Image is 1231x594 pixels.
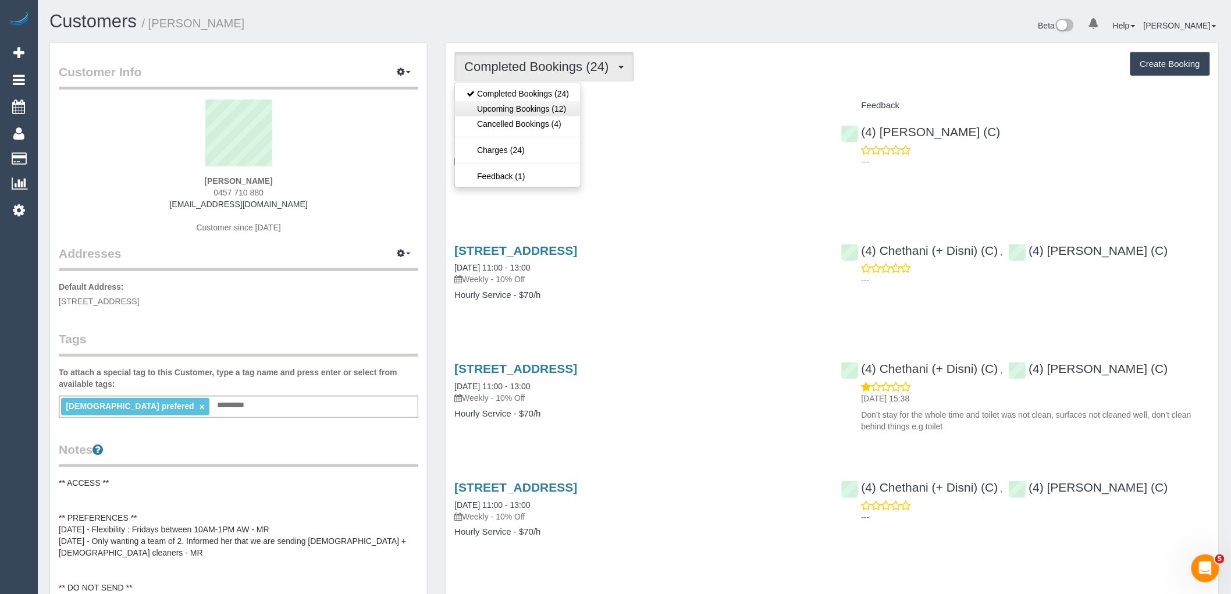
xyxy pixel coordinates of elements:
[142,17,245,30] small: / [PERSON_NAME]
[862,409,1210,432] p: Don’t stay for the whole time and toilet was not clean, surfaces not cleaned well, don’t clean be...
[197,223,281,232] span: Customer since [DATE]
[454,101,823,111] h4: Service
[1055,19,1074,34] img: New interface
[455,143,581,158] a: Charges (24)
[841,362,998,375] a: (4) Chethani (+ Disni) (C)
[214,188,264,197] span: 0457 710 880
[454,481,577,494] a: [STREET_ADDRESS]
[1038,21,1075,30] a: Beta
[454,263,530,272] a: [DATE] 11:00 - 13:00
[1191,554,1219,582] iframe: Intercom live chat
[455,169,581,184] a: Feedback (1)
[1144,21,1216,30] a: [PERSON_NAME]
[454,527,823,537] h4: Hourly Service - $70/h
[59,330,418,357] legend: Tags
[1009,481,1168,494] a: (4) [PERSON_NAME] (C)
[454,273,823,285] p: Weekly - 10% Off
[862,156,1210,168] p: ---
[204,176,272,186] strong: [PERSON_NAME]
[454,392,823,404] p: Weekly - 10% Off
[841,481,998,494] a: (4) Chethani (+ Disni) (C)
[841,125,1001,138] a: (4) [PERSON_NAME] (C)
[59,367,418,390] label: To attach a special tag to this Customer, type a tag name and press enter or select from availabl...
[454,244,577,257] a: [STREET_ADDRESS]
[1001,484,1003,493] span: ,
[454,409,823,419] h4: Hourly Service - $70/h
[862,274,1210,286] p: ---
[1215,554,1225,564] span: 5
[454,511,823,522] p: Weekly - 10% Off
[454,500,530,510] a: [DATE] 11:00 - 13:00
[455,86,581,101] a: Completed Bookings (24)
[455,101,581,116] a: Upcoming Bookings (12)
[1001,365,1003,375] span: ,
[7,12,30,28] img: Automaid Logo
[200,402,205,412] a: ×
[862,393,1210,404] p: [DATE] 15:38
[1001,247,1003,257] span: ,
[454,172,823,182] h4: Hourly Service - $70/h
[454,52,634,81] button: Completed Bookings (24)
[59,441,418,467] legend: Notes
[1130,52,1210,76] button: Create Booking
[59,281,124,293] label: Default Address:
[1009,362,1168,375] a: (4) [PERSON_NAME] (C)
[1009,244,1168,257] a: (4) [PERSON_NAME] (C)
[170,200,308,209] a: [EMAIL_ADDRESS][DOMAIN_NAME]
[49,11,137,31] a: Customers
[1113,21,1136,30] a: Help
[862,511,1210,523] p: ---
[66,401,194,411] span: [DEMOGRAPHIC_DATA] prefered
[454,155,823,167] p: Weekly - 10% Off
[59,63,418,90] legend: Customer Info
[464,59,614,74] span: Completed Bookings (24)
[454,290,823,300] h4: Hourly Service - $70/h
[454,362,577,375] a: [STREET_ADDRESS]
[841,244,998,257] a: (4) Chethani (+ Disni) (C)
[59,297,139,306] span: [STREET_ADDRESS]
[454,382,530,391] a: [DATE] 11:00 - 13:00
[841,101,1210,111] h4: Feedback
[455,116,581,131] a: Cancelled Bookings (4)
